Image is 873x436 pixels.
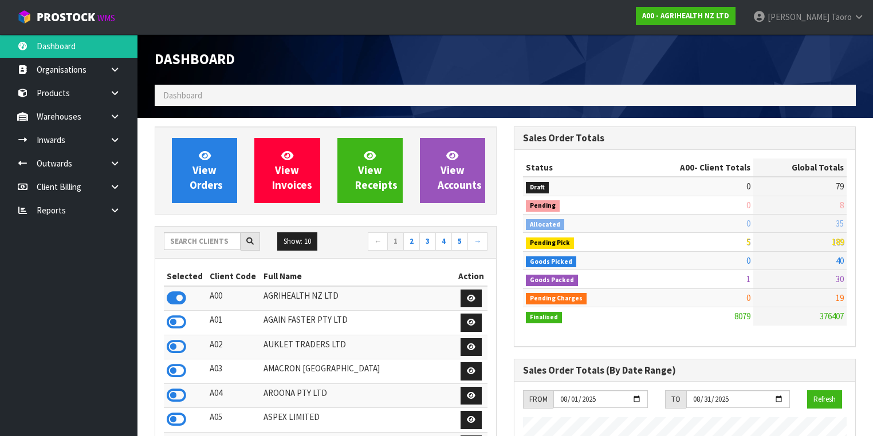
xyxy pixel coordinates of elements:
span: Dashboard [163,90,202,101]
h3: Sales Order Totals (By Date Range) [523,365,847,376]
span: 79 [836,181,844,192]
a: 1 [387,232,404,251]
span: 19 [836,292,844,303]
td: A03 [207,359,261,384]
td: AMACRON [GEOGRAPHIC_DATA] [261,359,455,384]
a: ViewInvoices [254,138,320,203]
td: AUKLET TRADERS LTD [261,335,455,359]
td: ASPEX LIMITED [261,408,455,433]
span: View Accounts [438,149,482,192]
a: → [467,232,487,251]
a: ViewReceipts [337,138,403,203]
a: ViewOrders [172,138,237,203]
span: 1 [746,274,750,284]
span: ProStock [37,10,95,25]
nav: Page navigation [334,232,487,252]
td: AROONA PTY LTD [261,383,455,408]
div: FROM [523,390,553,409]
input: Search clients [164,232,241,250]
span: 30 [836,274,844,284]
span: 8079 [734,311,750,322]
span: Allocated [526,219,564,231]
td: A04 [207,383,261,408]
th: Status [523,158,630,177]
span: [PERSON_NAME] [768,11,829,22]
span: View Orders [190,149,223,192]
span: 0 [746,292,750,303]
a: A00 - AGRIHEALTH NZ LTD [636,7,736,25]
span: Dashboard [155,50,235,68]
a: 3 [419,232,436,251]
a: 2 [403,232,420,251]
th: Action [455,267,487,286]
span: 0 [746,200,750,211]
th: - Client Totals [630,158,753,177]
span: View Invoices [272,149,312,192]
a: 4 [435,232,452,251]
span: 0 [746,218,750,229]
strong: A00 - AGRIHEALTH NZ LTD [642,11,729,21]
span: 0 [746,255,750,266]
th: Full Name [261,267,455,286]
span: Goods Picked [526,256,576,268]
button: Show: 10 [277,232,317,251]
span: Taoro [831,11,852,22]
span: Goods Packed [526,275,578,286]
span: 8 [840,200,844,211]
td: A02 [207,335,261,359]
a: 5 [451,232,468,251]
td: AGRIHEALTH NZ LTD [261,286,455,311]
small: WMS [97,13,115,23]
span: 189 [832,236,844,247]
td: AGAIN FASTER PTY LTD [261,311,455,335]
span: A00 [680,162,694,173]
h3: Sales Order Totals [523,133,847,144]
td: A05 [207,408,261,433]
img: cube-alt.png [17,10,32,24]
span: Pending Charges [526,293,587,304]
span: View Receipts [355,149,398,192]
th: Global Totals [753,158,847,177]
button: Refresh [807,390,842,409]
span: Pending [526,200,560,212]
span: Pending Pick [526,237,574,249]
span: 376407 [820,311,844,322]
th: Selected [164,267,207,286]
span: Finalised [526,312,562,323]
th: Client Code [207,267,261,286]
span: 40 [836,255,844,266]
div: TO [665,390,686,409]
span: 0 [746,181,750,192]
a: ← [368,232,388,251]
span: 5 [746,236,750,247]
td: A00 [207,286,261,311]
td: A01 [207,311,261,335]
a: ViewAccounts [420,138,485,203]
span: Draft [526,182,549,193]
span: 35 [836,218,844,229]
